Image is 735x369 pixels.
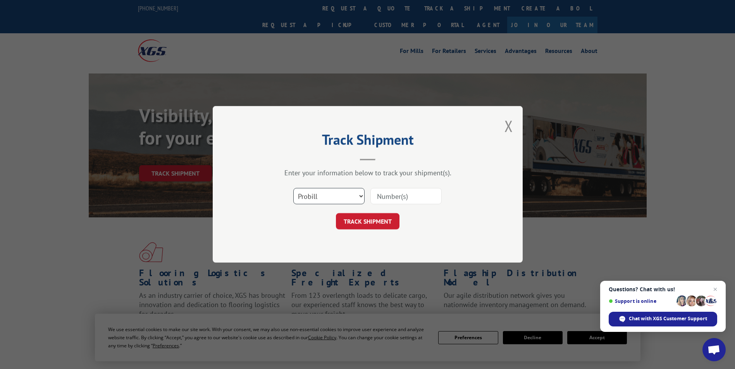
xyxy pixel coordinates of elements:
[609,286,717,292] span: Questions? Chat with us!
[251,134,484,149] h2: Track Shipment
[609,312,717,326] span: Chat with XGS Customer Support
[504,116,513,136] button: Close modal
[702,338,726,361] a: Open chat
[629,315,707,322] span: Chat with XGS Customer Support
[251,169,484,178] div: Enter your information below to track your shipment(s).
[336,214,399,230] button: TRACK SHIPMENT
[609,298,674,304] span: Support is online
[370,188,442,205] input: Number(s)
